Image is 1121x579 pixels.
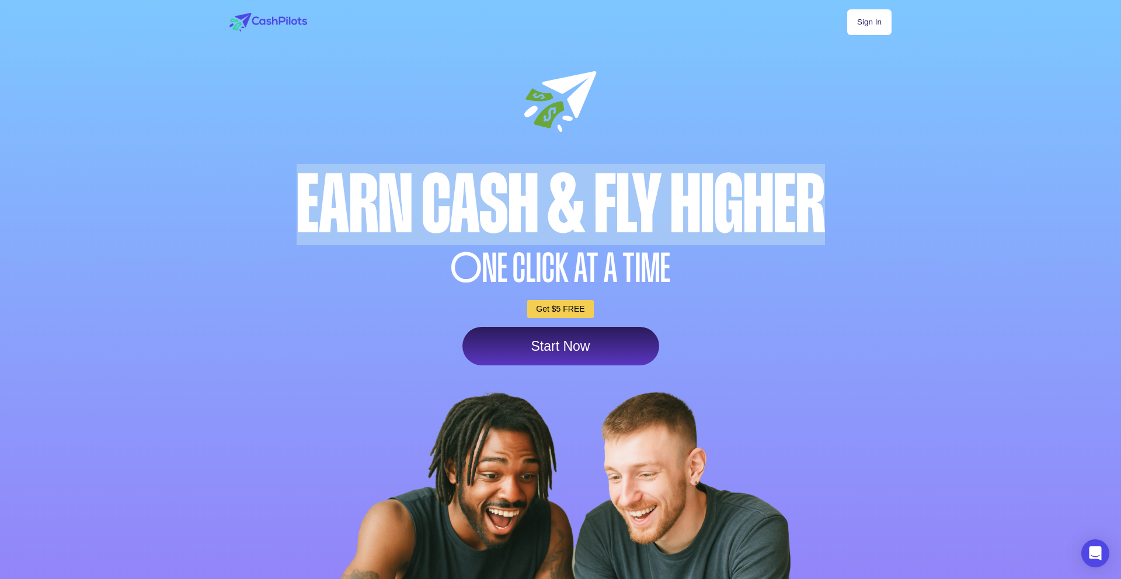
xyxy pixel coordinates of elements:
[462,327,659,365] a: Start Now
[847,9,892,35] a: Sign In
[527,300,593,318] a: Get $5 FREE
[451,248,482,288] span: O
[229,13,307,32] img: logo
[227,248,894,288] div: NE CLICK AT A TIME
[1081,539,1109,567] div: Open Intercom Messenger
[227,164,894,245] div: Earn Cash & Fly higher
